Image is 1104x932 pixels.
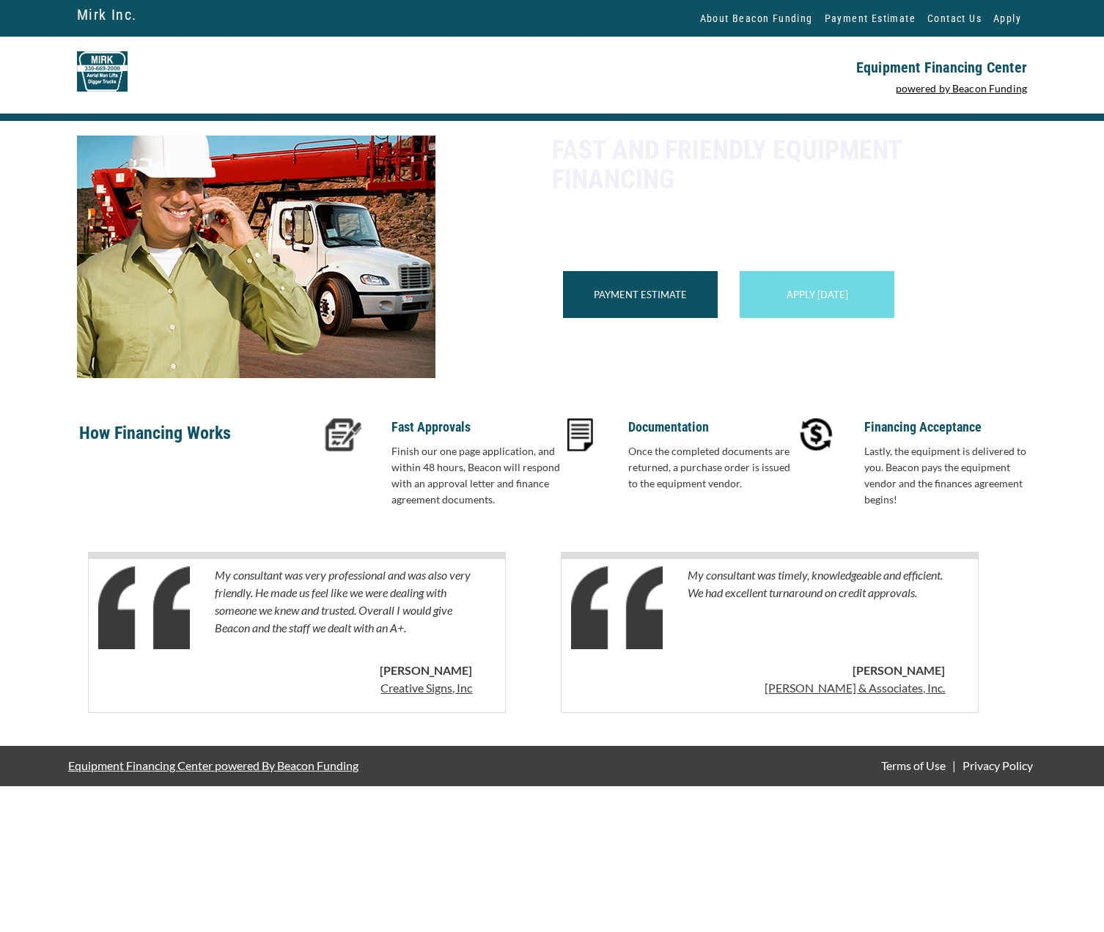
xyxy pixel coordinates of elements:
[68,747,358,783] a: Equipment Financing Center powered By Beacon Funding
[787,289,848,300] a: Apply [DATE]
[77,2,137,27] a: Mirk Inc.
[628,418,798,436] p: Documentation
[896,82,1028,95] a: powered by Beacon Funding
[864,418,1034,436] p: Financing Acceptance
[960,758,1036,772] a: Privacy Policy
[628,443,798,492] p: Once the completed documents are returned, a purchase order is issued to the equipment vendor.
[325,418,362,451] img: approval-icon.PNG
[77,136,435,378] img: BoomTrucks-EFC-Banner.png
[391,443,561,508] p: Finish our one page application, and within 48 hours, Beacon will respond with an approval letter...
[765,679,945,697] p: [PERSON_NAME] & Associates, Inc.
[391,418,561,436] p: Fast Approvals
[380,679,472,697] p: Creative Signs, Inc
[688,566,945,654] p: My consultant was timely, knowledgeable and efficient. We had excellent turnaround on credit appr...
[561,59,1027,76] p: Equipment Financing Center
[552,201,1027,245] p: Get the best Mirk, Inc. equipment financed by Beacon Funding. Beacon is the trusted name when fin...
[98,566,190,649] img: Quotes
[878,758,949,772] a: Terms of Use
[952,758,956,772] span: |
[77,51,128,92] img: mirk-logo-EFC.png
[79,418,316,466] p: How Financing Works
[571,566,663,649] img: Quotes
[552,136,1027,194] p: Fast and Friendly Equipment Financing
[552,338,759,352] a: or Contact Your Financing Consultant >>
[215,566,472,654] p: My consultant was very professional and was also very friendly. He made us feel like we were deal...
[380,679,472,704] a: Creative Signs, Inc
[594,289,687,300] a: Payment Estimate
[380,663,472,677] b: [PERSON_NAME]
[864,443,1034,508] p: Lastly, the equipment is delivered to you. Beacon pays the equipment vendor and the finances agre...
[800,418,833,451] img: accept-icon.PNG
[765,679,945,704] a: [PERSON_NAME] & Associates, Inc.
[567,418,593,451] img: docs-icon.PNG
[853,663,945,677] b: [PERSON_NAME]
